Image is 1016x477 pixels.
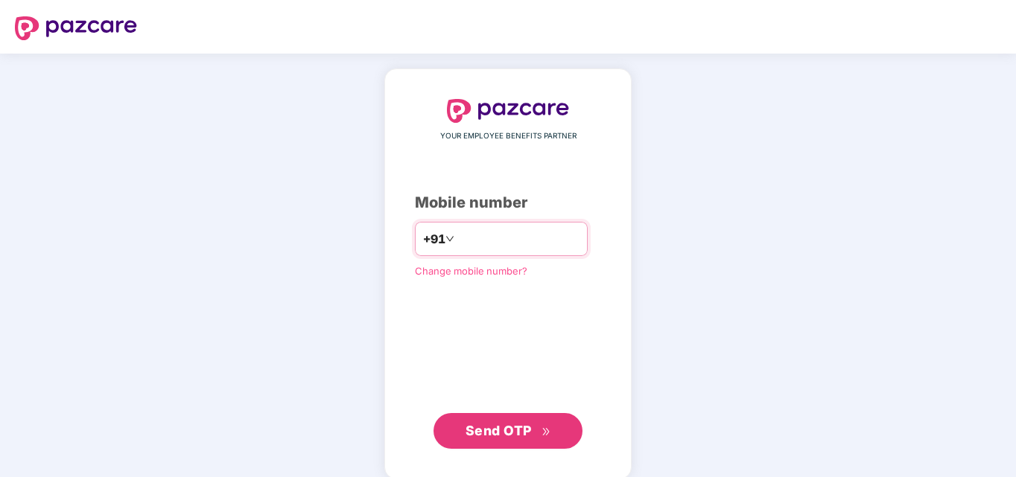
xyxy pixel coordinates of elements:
[440,130,577,142] span: YOUR EMPLOYEE BENEFITS PARTNER
[445,234,454,243] span: down
[423,230,445,249] span: +91
[447,99,569,123] img: logo
[466,423,532,438] span: Send OTP
[415,191,601,214] div: Mobile number
[15,16,137,40] img: logo
[434,413,582,449] button: Send OTPdouble-right
[415,265,527,277] a: Change mobile number?
[542,427,551,437] span: double-right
